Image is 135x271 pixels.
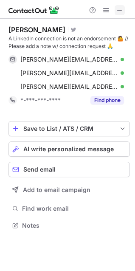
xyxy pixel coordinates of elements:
[20,69,118,77] span: [PERSON_NAME][EMAIL_ADDRESS][PERSON_NAME][DOMAIN_NAME]
[20,83,118,90] span: [PERSON_NAME][EMAIL_ADDRESS][DOMAIN_NAME]
[8,182,130,198] button: Add to email campaign
[8,35,130,50] div: A LinkedIn connection is not an endorsement 🤷 // Please add a note w/ connection request 🙏
[23,166,56,173] span: Send email
[90,96,124,104] button: Reveal Button
[8,5,59,15] img: ContactOut v5.3.10
[20,56,118,63] span: [PERSON_NAME][EMAIL_ADDRESS][DOMAIN_NAME]
[23,125,115,132] div: Save to List / ATS / CRM
[23,146,114,152] span: AI write personalized message
[8,220,130,231] button: Notes
[8,25,65,34] div: [PERSON_NAME]
[8,162,130,177] button: Send email
[8,121,130,136] button: save-profile-one-click
[23,186,90,193] span: Add to email campaign
[22,205,127,212] span: Find work email
[22,222,127,229] span: Notes
[8,203,130,215] button: Find work email
[8,141,130,157] button: AI write personalized message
